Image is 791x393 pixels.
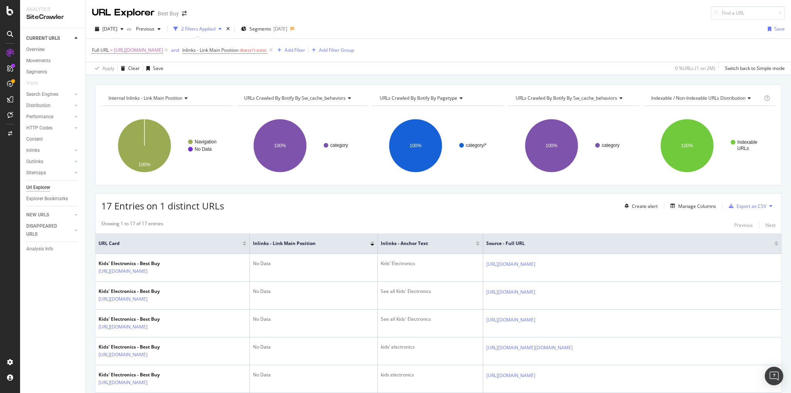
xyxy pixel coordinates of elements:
div: See all Kids' Electronics [381,316,480,323]
a: Overview [26,46,80,54]
a: Url Explorer [26,184,80,192]
button: Next [766,220,776,230]
div: Kids' Electronics - Best Buy [98,260,181,267]
div: Movements [26,57,51,65]
div: Save [153,65,163,71]
div: SiteCrawler [26,13,79,22]
button: Create alert [621,200,658,212]
div: DISAPPEARED URLS [26,222,65,238]
button: Previous [133,23,164,35]
a: Explorer Bookmarks [26,195,80,203]
div: Kids’ Electronics [381,260,480,267]
button: and [171,46,179,54]
div: Performance [26,113,53,121]
div: Content [26,135,43,143]
div: Open Intercom Messenger [765,367,783,385]
div: Analytics [26,6,79,13]
div: Previous [734,222,753,228]
a: CURRENT URLS [26,34,72,43]
div: Create alert [632,203,658,209]
button: Segments[DATE] [238,23,290,35]
div: Kids' Electronics - Best Buy [98,371,181,378]
text: 100% [545,143,557,148]
a: HTTP Codes [26,124,72,132]
div: Apply [102,65,114,71]
a: Distribution [26,102,72,110]
span: Internal Inlinks - Link Main Position [109,95,182,101]
div: See all Kids' Electronics [381,288,480,295]
div: Search Engines [26,90,58,99]
div: Kids' Electronics - Best Buy [98,344,181,350]
div: Overview [26,46,45,54]
a: Movements [26,57,80,65]
text: No Data [195,146,212,152]
button: Previous [734,220,753,230]
span: URLs Crawled By Botify By sw_cache_behaviors [244,95,346,101]
a: [URL][DOMAIN_NAME] [98,267,148,275]
div: Outlinks [26,158,43,166]
button: Manage Columns [667,201,716,211]
div: Save [774,26,785,32]
a: Search Engines [26,90,72,99]
button: Add Filter Group [309,46,354,55]
div: Analysis Info [26,245,53,253]
svg: A chart. [101,112,232,179]
text: Navigation [195,139,217,145]
div: Add Filter Group [319,47,354,53]
text: 100% [410,143,422,148]
input: Find a URL [711,6,785,20]
div: Add Filter [285,47,305,53]
a: [URL][DOMAIN_NAME] [98,295,148,303]
span: Inlinks - Anchor Text [381,240,464,247]
a: NEW URLS [26,211,72,219]
button: 2 Filters Applied [170,23,225,35]
button: Switch back to Simple mode [722,62,785,75]
div: Sitemaps [26,169,46,177]
div: A chart. [508,112,639,179]
span: = [110,47,113,53]
div: kids electronics [381,371,480,378]
div: Export as CSV [737,203,766,209]
div: Showing 1 to 17 of 17 entries [101,220,163,230]
div: 2 Filters Applied [181,26,216,32]
span: Inlinks - Link Main Position [182,47,238,53]
text: 100% [274,143,286,148]
a: [URL][DOMAIN_NAME] [486,288,535,296]
a: [URL][DOMAIN_NAME] [98,351,148,359]
text: Indexable [737,140,757,145]
h4: URLs Crawled By Botify By pagetype [378,92,497,104]
div: Kids' Electronics - Best Buy [98,288,181,295]
span: Indexable / Non-Indexable URLs distribution [651,95,745,101]
div: Kids' Electronics - Best Buy [98,316,181,323]
div: HTTP Codes [26,124,53,132]
svg: A chart. [644,112,775,179]
svg: A chart. [237,112,368,179]
span: 17 Entries on 1 distinct URLs [101,199,224,212]
span: URL Card [98,240,241,247]
text: 100% [681,143,693,148]
a: Content [26,135,80,143]
text: category [602,143,620,148]
div: Best Buy [158,10,179,17]
div: No Data [253,260,374,267]
button: Apply [92,62,114,75]
text: category/* [466,143,487,148]
div: URL Explorer [92,6,154,19]
div: Segments [26,68,47,76]
a: [URL][DOMAIN_NAME] [98,379,148,386]
a: Sitemaps [26,169,72,177]
span: vs [127,26,133,32]
div: No Data [253,288,374,295]
button: [DATE] [92,23,127,35]
span: Segments [250,26,271,32]
div: times [225,25,231,33]
div: Distribution [26,102,51,110]
button: Clear [118,62,140,75]
svg: A chart. [372,112,503,179]
div: arrow-right-arrow-left [182,11,187,16]
button: Save [143,62,163,75]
